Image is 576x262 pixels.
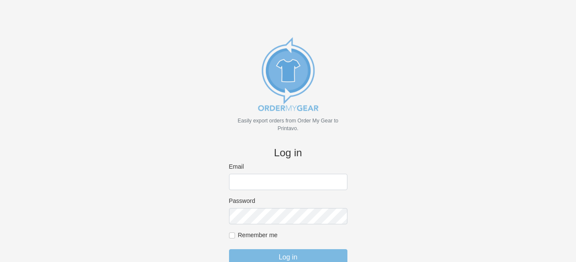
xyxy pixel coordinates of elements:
label: Email [229,163,347,170]
label: Remember me [238,231,347,239]
h4: Log in [229,147,347,159]
p: Easily export orders from Order My Gear to Printavo. [229,117,347,132]
img: new_omg_export_logo-652582c309f788888370c3373ec495a74b7b3fc93c8838f76510ecd25890bcc4.png [245,31,331,117]
label: Password [229,197,347,205]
